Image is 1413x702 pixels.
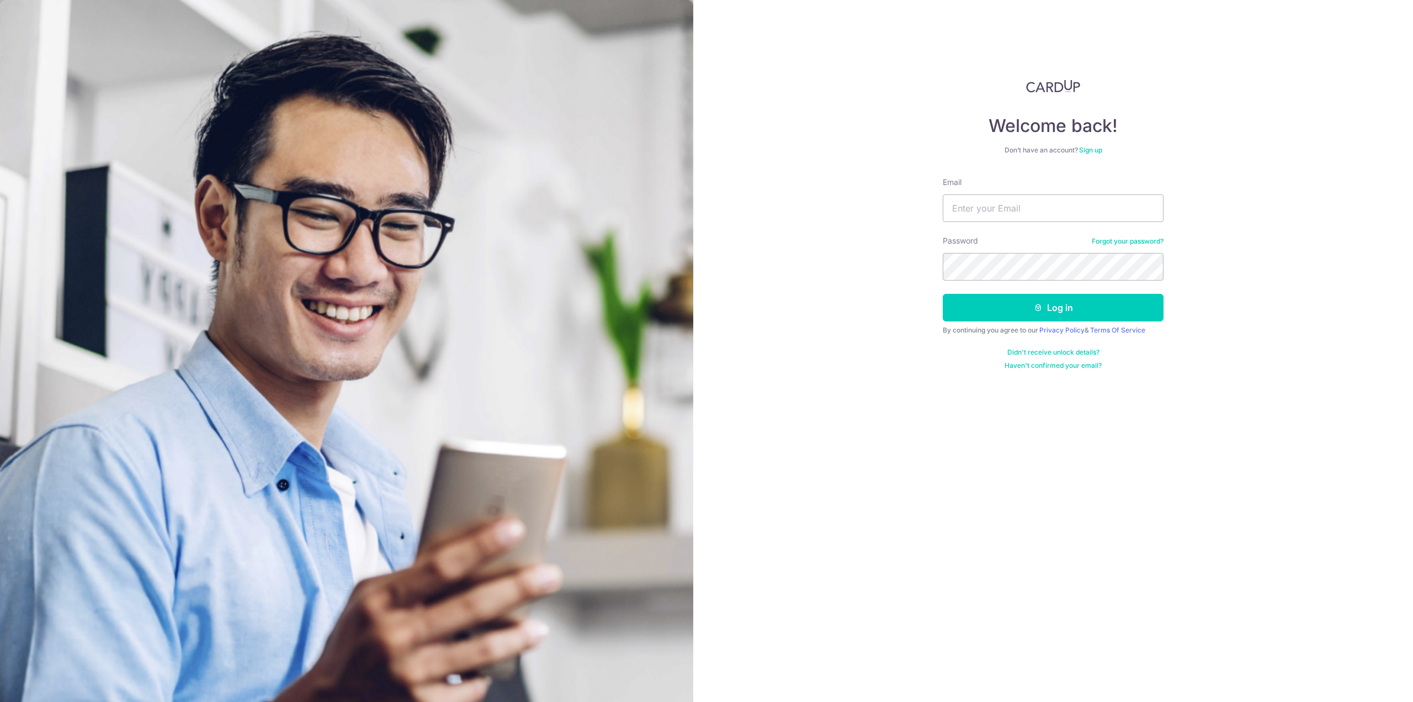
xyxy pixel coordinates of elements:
button: Log in [943,294,1164,321]
a: Didn't receive unlock details? [1007,348,1099,357]
a: Forgot your password? [1092,237,1164,246]
a: Terms Of Service [1090,326,1145,334]
div: Don’t have an account? [943,146,1164,155]
a: Haven't confirmed your email? [1005,361,1102,370]
label: Email [943,177,962,188]
label: Password [943,235,978,246]
img: CardUp Logo [1026,80,1080,93]
h4: Welcome back! [943,115,1164,137]
a: Privacy Policy [1039,326,1085,334]
div: By continuing you agree to our & [943,326,1164,335]
input: Enter your Email [943,194,1164,222]
a: Sign up [1079,146,1102,154]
